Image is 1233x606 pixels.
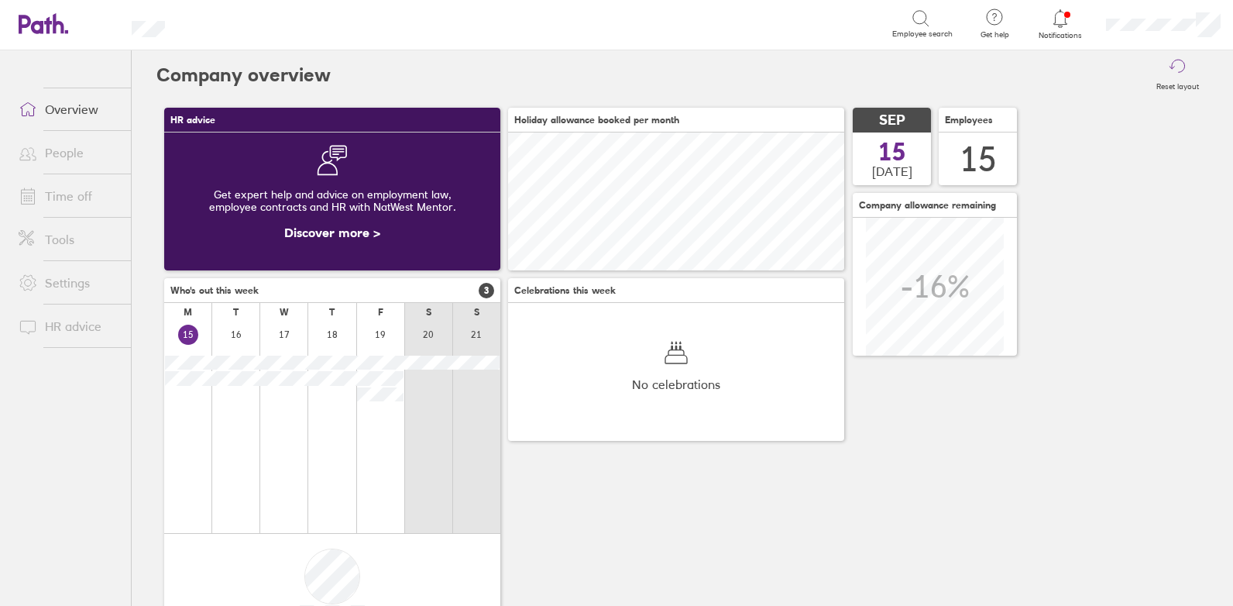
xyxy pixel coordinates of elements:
[207,16,246,30] div: Search
[6,224,131,255] a: Tools
[1036,8,1086,40] a: Notifications
[426,307,431,318] div: S
[233,307,239,318] div: T
[170,115,215,126] span: HR advice
[945,115,993,126] span: Employees
[879,112,905,129] span: SEP
[170,285,259,296] span: Who's out this week
[514,285,616,296] span: Celebrations this week
[878,139,906,164] span: 15
[892,29,953,39] span: Employee search
[1147,77,1208,91] label: Reset layout
[1147,50,1208,100] button: Reset layout
[632,377,720,391] span: No celebrations
[177,176,488,226] div: Get expert help and advice on employment law, employee contracts and HR with NatWest Mentor.
[474,307,479,318] div: S
[156,50,331,100] h2: Company overview
[329,307,335,318] div: T
[284,225,380,240] a: Discover more >
[6,181,131,212] a: Time off
[378,307,383,318] div: F
[872,164,912,178] span: [DATE]
[479,283,494,298] span: 3
[6,94,131,125] a: Overview
[1036,31,1086,40] span: Notifications
[6,311,131,342] a: HR advice
[970,30,1020,40] span: Get help
[514,115,679,126] span: Holiday allowance booked per month
[6,267,131,298] a: Settings
[960,139,997,179] div: 15
[6,137,131,168] a: People
[184,307,192,318] div: M
[859,200,996,211] span: Company allowance remaining
[280,307,289,318] div: W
